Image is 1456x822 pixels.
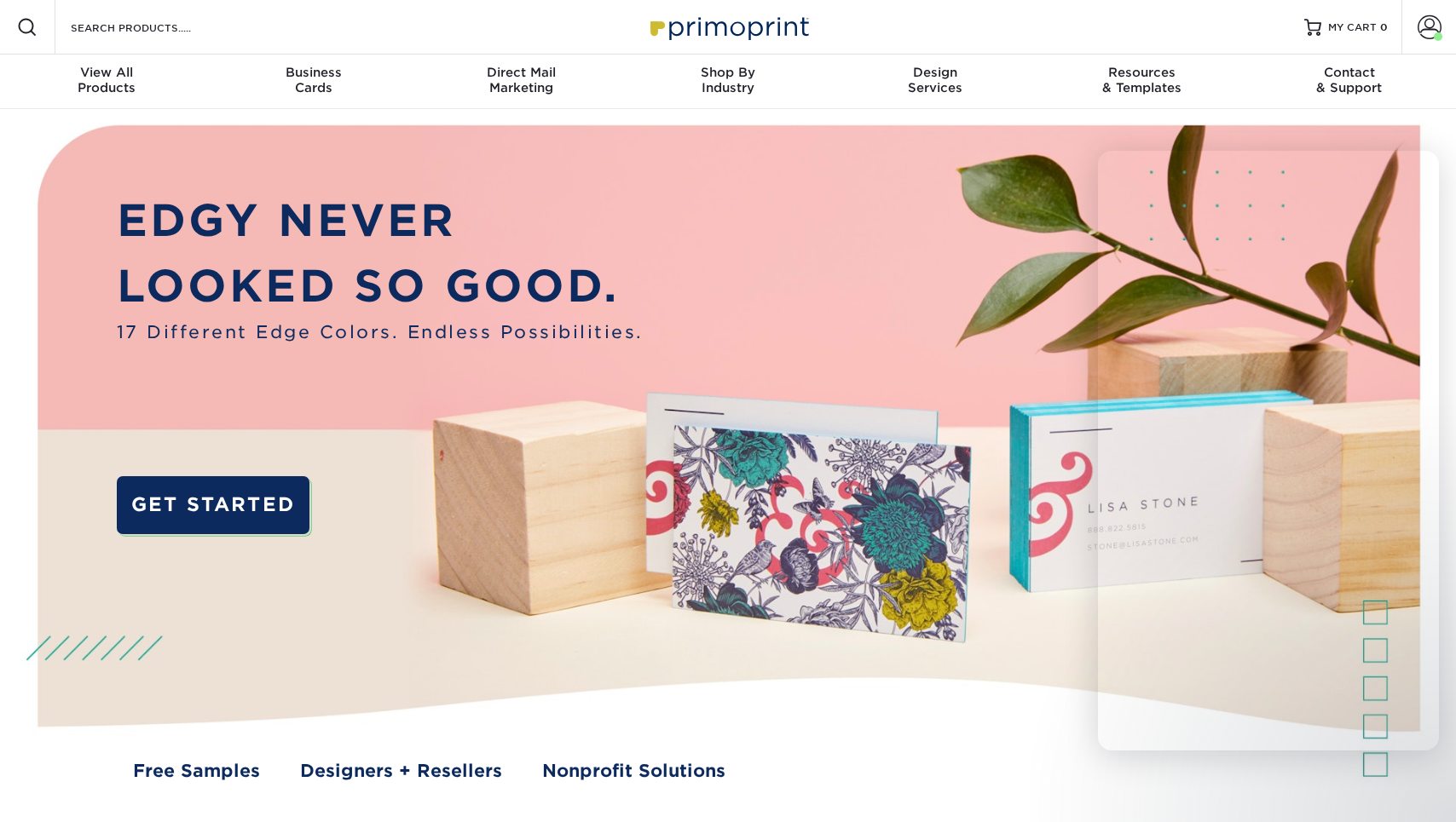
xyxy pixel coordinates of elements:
[1380,21,1388,33] span: 0
[1098,151,1439,750] iframe: Intercom live chat
[643,9,813,45] img: Primoprint
[117,188,644,254] p: EDGY NEVER
[300,758,502,785] a: Designers + Resellers
[1038,55,1245,109] a: Resources& Templates
[133,758,260,785] a: Free Samples
[3,65,211,80] span: View All
[625,65,832,95] div: Industry
[211,55,418,109] a: BusinessCards
[117,476,310,533] a: GET STARTED
[1245,65,1453,95] div: & Support
[69,17,235,37] input: SEARCH PRODUCTS.....
[1038,65,1245,80] span: Resources
[542,758,725,785] a: Nonprofit Solutions
[4,770,145,816] iframe: Google Customer Reviews
[625,65,832,80] span: Shop By
[1038,65,1245,95] div: & Templates
[418,65,625,80] span: Direct Mail
[211,65,418,95] div: Cards
[831,65,1038,95] div: Services
[1245,55,1453,109] a: Contact& Support
[831,55,1038,109] a: DesignServices
[211,65,418,80] span: Business
[3,55,211,109] a: View AllProducts
[418,55,625,109] a: Direct MailMarketing
[1245,65,1453,80] span: Contact
[418,65,625,95] div: Marketing
[831,65,1038,80] span: Design
[117,319,644,346] span: 17 Different Edge Colors. Endless Possibilities.
[1328,20,1377,35] span: MY CART
[117,254,644,319] p: LOOKED SO GOOD.
[1398,764,1439,805] iframe: Intercom live chat
[3,65,211,95] div: Products
[625,55,832,109] a: Shop ByIndustry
